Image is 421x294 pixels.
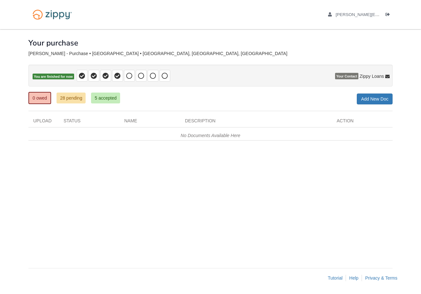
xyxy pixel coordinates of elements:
a: Tutorial [328,275,342,281]
h1: Your purchase [28,39,78,47]
em: No Documents Available Here [181,133,241,138]
span: Zippy Loans [360,73,384,79]
div: Action [332,118,393,127]
a: Log out [386,12,393,19]
img: Logo [28,6,76,23]
a: Help [349,275,358,281]
div: Status [59,118,119,127]
a: 5 accepted [91,93,120,103]
a: 0 owed [28,92,51,104]
div: [PERSON_NAME] - Purchase • [GEOGRAPHIC_DATA] • [GEOGRAPHIC_DATA], [GEOGRAPHIC_DATA], [GEOGRAPHIC_... [28,51,393,56]
div: Description [180,118,332,127]
a: Privacy & Terms [365,275,397,281]
a: 28 pending [57,93,86,103]
div: Upload [28,118,59,127]
div: Name [119,118,180,127]
span: Your Contact [335,73,358,79]
a: Add New Doc [357,94,393,104]
span: You are finished for now [33,74,74,80]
